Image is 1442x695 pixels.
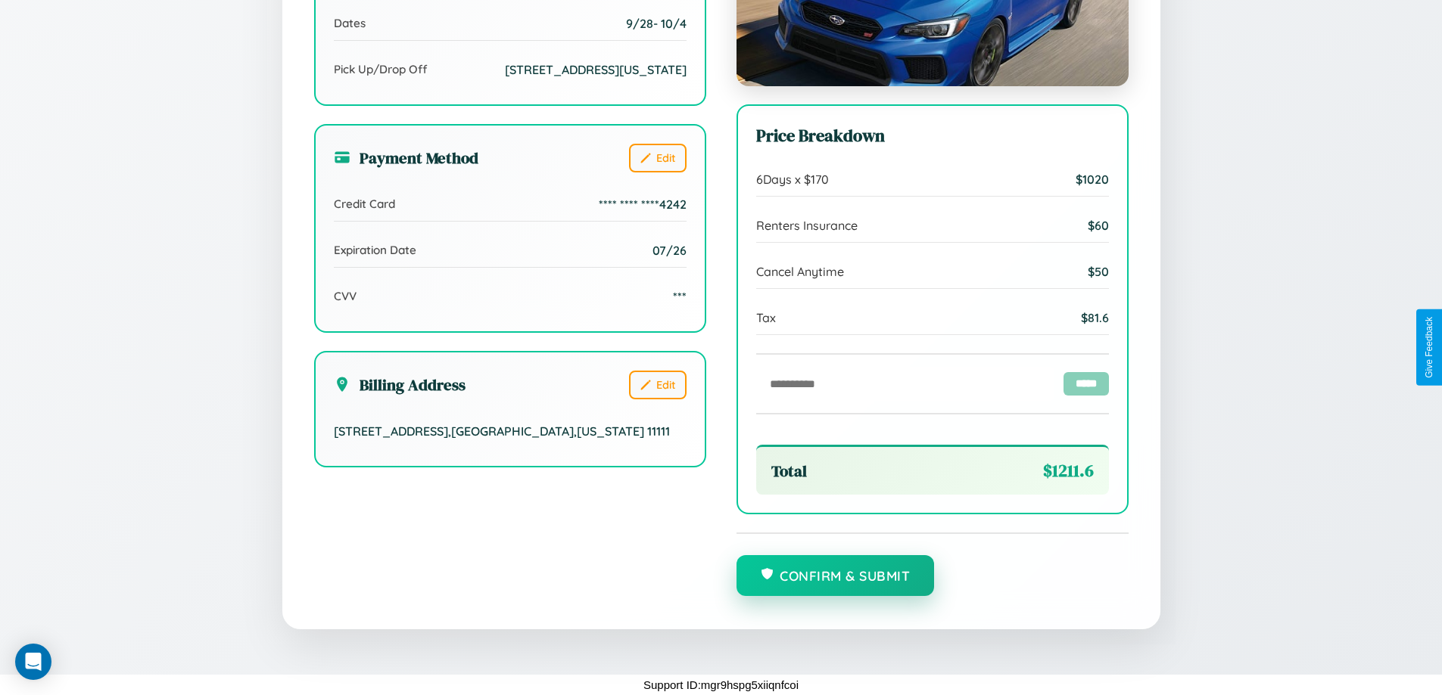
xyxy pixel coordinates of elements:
h3: Price Breakdown [756,124,1109,147]
span: Total [771,460,807,482]
span: [STREET_ADDRESS] , [GEOGRAPHIC_DATA] , [US_STATE] 11111 [334,424,670,439]
h3: Payment Method [334,147,478,169]
span: Expiration Date [334,243,416,257]
span: 6 Days x $ 170 [756,172,829,187]
span: Pick Up/Drop Off [334,62,428,76]
div: Open Intercom Messenger [15,644,51,680]
button: Edit [629,371,687,399]
span: Renters Insurance [756,218,858,233]
span: $ 1211.6 [1043,459,1094,482]
span: Tax [756,310,776,325]
span: Cancel Anytime [756,264,844,279]
span: Dates [334,16,366,30]
span: 9 / 28 - 10 / 4 [626,16,687,31]
div: Give Feedback [1424,317,1434,378]
span: CVV [334,289,357,303]
span: $ 50 [1088,264,1109,279]
span: $ 1020 [1076,172,1109,187]
span: [STREET_ADDRESS][US_STATE] [505,62,687,77]
button: Confirm & Submit [737,555,935,596]
p: Support ID: mgr9hspg5xiiqnfcoi [643,675,799,695]
span: $ 60 [1088,218,1109,233]
button: Edit [629,144,687,172]
span: 07/26 [652,243,687,258]
span: $ 81.6 [1081,310,1109,325]
h3: Billing Address [334,374,466,396]
span: Credit Card [334,197,395,211]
